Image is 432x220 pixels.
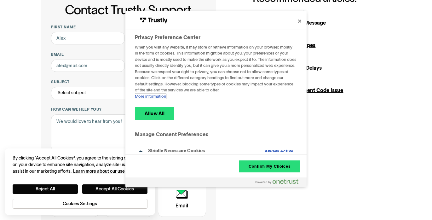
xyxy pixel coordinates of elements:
[256,179,298,184] img: Powered by OneTrust Opens in a new Tab
[253,42,391,49] div: Supported Account Types
[253,64,391,72] div: Withdrawal or Payout Delays
[253,77,391,94] a: Personal Help Center /Authorization or Payment Code Issue
[253,87,391,94] div: Authorization or Payment Code Issue
[135,94,166,99] a: More information about your privacy, opens in a new tab
[51,25,125,30] label: First name
[135,14,173,27] div: Trustly Logo
[13,155,147,209] div: Privacy
[13,184,78,194] button: Reject All
[253,9,304,17] div: Personal Help Center /
[253,32,391,49] a: Personal Help Center /Supported Account Types
[5,148,155,215] div: Cookie banner
[239,160,300,172] button: Confirm My Choices
[293,14,307,28] button: Close
[135,131,296,141] h3: Manage Consent Preferences
[73,169,147,174] a: More information about your privacy, opens in a new tab
[253,54,391,72] a: Personal Help Center /Withdrawal or Payout Delays
[82,184,147,194] button: Accept All Cookies
[51,79,206,84] label: Subject
[135,33,296,41] h2: Privacy Preference Center
[253,19,391,27] div: Instant Deposit Limit Message
[13,199,147,209] button: Cookies Settings
[13,155,147,174] div: By clicking “Accept All Cookies”, you agree to the storing of cookies on your device to enhance s...
[51,107,206,112] label: How can we help you?
[256,179,303,187] a: Powered by OneTrust Opens in a new Tab
[125,11,307,187] div: Preference center
[51,32,125,44] input: Alex
[51,87,206,100] div: Select subject
[51,60,125,72] input: alex@mail.com
[135,107,174,120] button: Allow All
[253,9,391,26] a: Personal Help Center /Instant Deposit Limit Message
[50,3,206,17] h1: Contact Trustly Support
[125,11,307,187] div: Privacy Preference Center
[137,14,171,27] img: Trustly Logo
[51,52,125,57] label: Email
[58,89,86,97] div: Select subject
[135,44,296,99] div: When you visit any website, it may store or retrieve information on your browser, mostly in the f...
